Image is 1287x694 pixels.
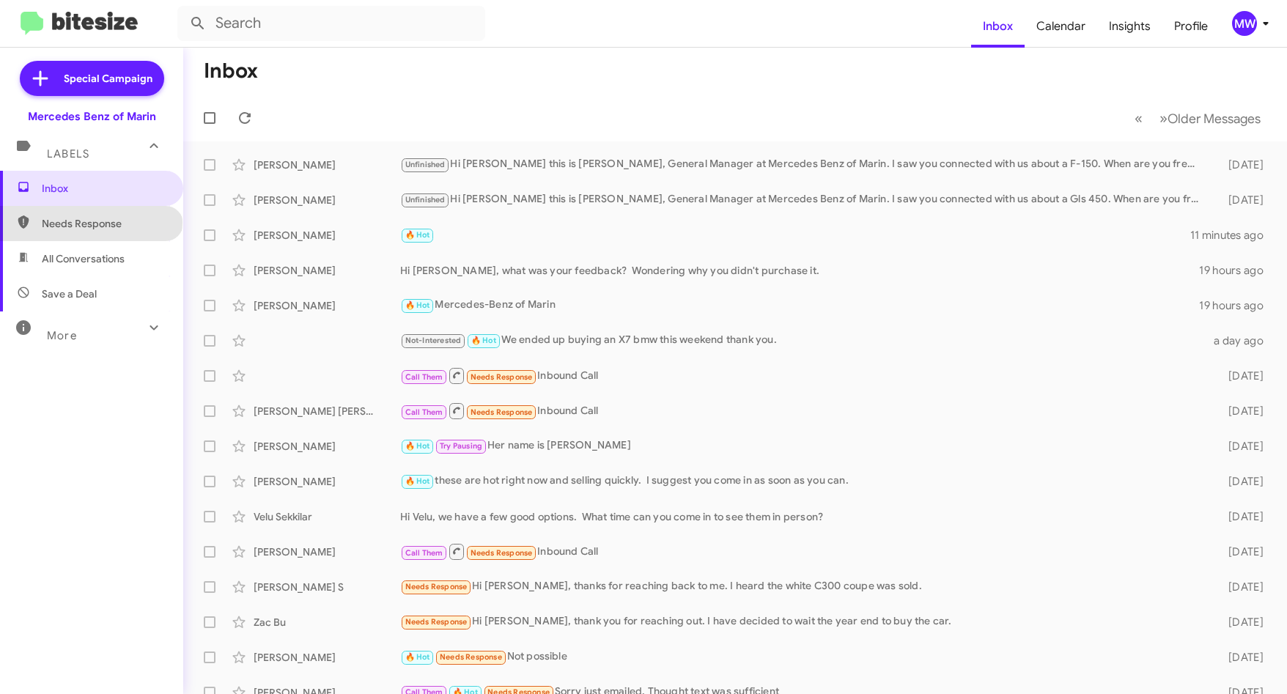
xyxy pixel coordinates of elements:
span: Needs Response [440,652,502,662]
div: 19 hours ago [1199,263,1275,278]
div: MW [1232,11,1257,36]
div: 11 minutes ago [1190,228,1275,243]
div: these are hot right now and selling quickly. I suggest you come in as soon as you can. [400,473,1207,490]
h1: Inbox [204,59,258,83]
div: Hi [PERSON_NAME], thank you for reaching out. I have decided to wait the year end to buy the car. [400,613,1207,630]
span: Older Messages [1168,111,1261,127]
span: 🔥 Hot [405,652,430,662]
div: [DATE] [1207,615,1275,630]
div: a day ago [1207,333,1275,348]
div: Mercedes-Benz of Marin [400,297,1199,314]
div: Hi [PERSON_NAME] this is [PERSON_NAME], General Manager at Mercedes Benz of Marin. I saw you conn... [400,156,1207,173]
div: [DATE] [1207,158,1275,172]
a: Inbox [971,5,1025,48]
div: [PERSON_NAME] [254,474,400,489]
div: [PERSON_NAME] [254,298,400,313]
input: Search [177,6,485,41]
span: Call Them [405,548,443,558]
span: Unfinished [405,195,446,204]
span: More [47,329,77,342]
span: Labels [47,147,89,160]
button: MW [1220,11,1271,36]
span: 🔥 Hot [405,476,430,486]
div: Not possible [400,649,1207,665]
div: [DATE] [1207,509,1275,524]
span: Needs Response [405,617,468,627]
div: 19 hours ago [1199,298,1275,313]
div: Inbound Call [400,366,1207,385]
span: 🔥 Hot [405,441,430,451]
span: Save a Deal [42,287,97,301]
div: Hi [PERSON_NAME], what was your feedback? Wondering why you didn't purchase it. [400,263,1199,278]
div: [PERSON_NAME] [254,228,400,243]
div: [DATE] [1207,474,1275,489]
div: [PERSON_NAME] [254,650,400,665]
span: Unfinished [405,160,446,169]
span: Needs Response [471,372,533,382]
div: [PERSON_NAME] [254,263,400,278]
span: 🔥 Hot [471,336,496,345]
a: Special Campaign [20,61,164,96]
div: [PERSON_NAME] [254,545,400,559]
span: » [1159,109,1168,128]
div: [DATE] [1207,580,1275,594]
div: [PERSON_NAME] [PERSON_NAME] [254,404,400,418]
span: Not-Interested [405,336,462,345]
div: Hi [PERSON_NAME] this is [PERSON_NAME], General Manager at Mercedes Benz of Marin. I saw you conn... [400,191,1207,208]
div: Velu Sekkilar [254,509,400,524]
span: Needs Response [471,548,533,558]
span: All Conversations [42,251,125,266]
div: Zac Bu [254,615,400,630]
div: Inbound Call [400,542,1207,561]
div: [PERSON_NAME] [254,193,400,207]
div: Her name is [PERSON_NAME] [400,438,1207,454]
span: Special Campaign [64,71,152,86]
a: Insights [1097,5,1162,48]
span: Try Pausing [440,441,482,451]
span: Needs Response [405,582,468,591]
div: [PERSON_NAME] [254,158,400,172]
div: [PERSON_NAME] S [254,580,400,594]
nav: Page navigation example [1126,103,1269,133]
div: Hi [PERSON_NAME], thanks for reaching back to me. I heard the white C300 coupe was sold. [400,578,1207,595]
div: [DATE] [1207,404,1275,418]
span: « [1135,109,1143,128]
span: Inbox [42,181,166,196]
div: Inbound Call [400,402,1207,420]
span: 🔥 Hot [405,230,430,240]
a: Profile [1162,5,1220,48]
span: Call Them [405,407,443,417]
div: We ended up buying an X7 bmw this weekend thank you. [400,332,1207,349]
div: [DATE] [1207,545,1275,559]
button: Previous [1126,103,1151,133]
span: Needs Response [471,407,533,417]
div: [PERSON_NAME] [254,439,400,454]
div: [DATE] [1207,439,1275,454]
div: [DATE] [1207,369,1275,383]
div: Mercedes Benz of Marin [28,109,156,124]
div: [DATE] [1207,193,1275,207]
span: 🔥 Hot [405,300,430,310]
a: Calendar [1025,5,1097,48]
button: Next [1151,103,1269,133]
span: Needs Response [42,216,166,231]
span: Call Them [405,372,443,382]
div: Hi Velu, we have a few good options. What time can you come in to see them in person? [400,509,1207,524]
div: [DATE] [1207,650,1275,665]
